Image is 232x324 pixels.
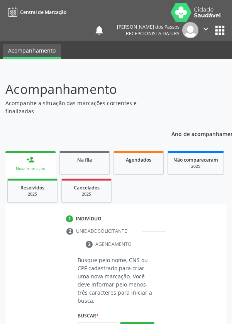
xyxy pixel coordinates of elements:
span: Agendados [126,157,151,163]
span: Central de Marcação [20,9,66,15]
button: apps [213,24,227,37]
a: Acompanhamento [3,44,61,59]
div: person_add [26,155,35,164]
div: 2025 [13,191,52,197]
a: Central de Marcação [5,6,66,19]
span: Não compareceram [173,157,218,163]
p: Acompanhe a situação das marcações correntes e finalizadas [5,99,160,115]
button: notifications [94,25,105,36]
button:  [198,22,213,38]
p: Busque pelo nome, CNS ou CPF cadastrado para criar uma nova marcação. Você deve informar pelo men... [78,256,154,305]
i:  [202,25,210,33]
span: Recepcionista da UBS [126,30,180,37]
p: Acompanhamento [5,80,160,99]
div: Indivíduo [76,215,102,222]
span: Cancelados [74,184,100,191]
div: 2025 [67,191,106,197]
span: Resolvidos [20,184,44,191]
span: Na fila [77,157,92,163]
img: img [182,22,198,38]
div: 1 [66,215,73,222]
label: Buscar [78,310,99,322]
div: Nova marcação [11,166,50,172]
div: 2025 [173,164,218,169]
div: [PERSON_NAME] dos Passos [117,24,180,30]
